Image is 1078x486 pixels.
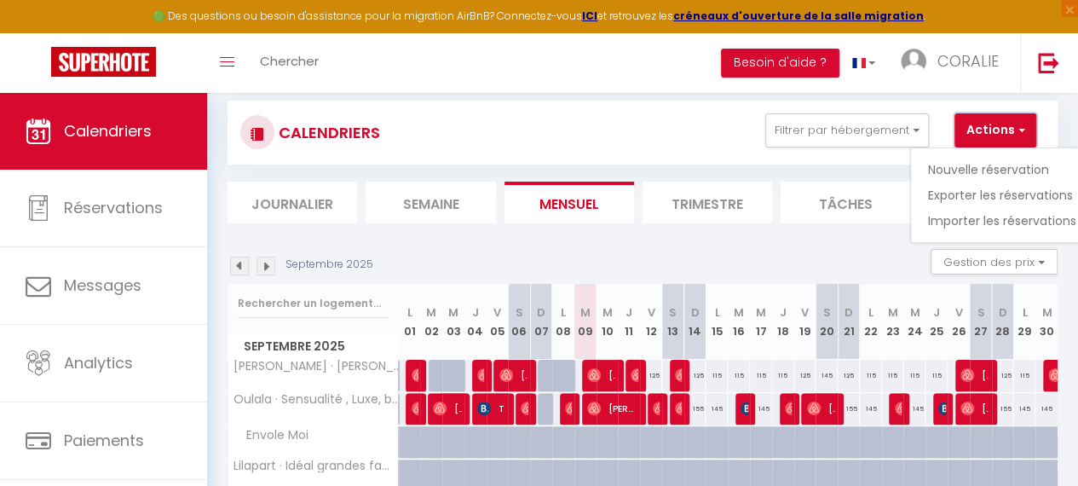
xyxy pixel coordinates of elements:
[684,360,706,391] div: 125
[992,360,1014,391] div: 125
[552,284,574,360] th: 08
[448,304,458,321] abbr: M
[1038,52,1059,73] img: logout
[477,392,505,425] span: Tout simplement [PERSON_NAME]
[499,359,527,391] span: [PERSON_NAME]
[888,33,1020,93] a: ... CORALIE
[587,392,637,425] span: [PERSON_NAME]
[882,360,904,391] div: 115
[1035,393,1058,425] div: 145
[925,284,948,360] th: 25
[960,392,989,425] span: [PERSON_NAME]
[741,392,747,425] span: [PERSON_NAME]
[366,182,495,223] li: Semaine
[780,304,787,321] abbr: J
[860,393,882,425] div: 145
[231,426,313,445] span: Envole Moi
[728,284,750,360] th: 16
[734,304,744,321] abbr: M
[231,460,401,472] span: Lilapart · Idéal grandes familles, entreprises, free parking
[954,304,962,321] abbr: V
[643,182,772,223] li: Trimestre
[530,284,552,360] th: 07
[684,284,706,360] th: 14
[928,182,1076,208] a: Exporter les réservations
[504,182,634,223] li: Mensuel
[647,304,654,321] abbr: V
[992,393,1014,425] div: 155
[64,275,141,296] span: Messages
[537,304,545,321] abbr: D
[285,257,373,273] p: Septembre 2025
[260,52,319,70] span: Chercher
[714,304,719,321] abbr: L
[882,284,904,360] th: 23
[781,182,910,223] li: Tâches
[64,430,144,451] span: Paiements
[580,304,591,321] abbr: M
[442,284,464,360] th: 03
[673,9,924,23] a: créneaux d'ouverture de la salle migration
[231,360,401,373] span: [PERSON_NAME] · [PERSON_NAME], luxe, romantisme et champagne offert
[1041,304,1052,321] abbr: M
[493,304,501,321] abbr: V
[412,392,418,425] span: Redoane Alanion
[565,392,572,425] span: [PERSON_NAME]
[807,392,835,425] span: [PERSON_NAME]
[931,249,1058,275] button: Gestion des prix
[691,304,700,321] abbr: D
[750,284,772,360] th: 17
[706,284,728,360] th: 15
[587,359,615,391] span: [PERSON_NAME]
[597,284,619,360] th: 10
[653,392,660,425] span: [PERSON_NAME]
[426,304,436,321] abbr: M
[684,393,706,425] div: 155
[487,284,509,360] th: 05
[64,352,133,373] span: Analytics
[706,393,728,425] div: 145
[938,392,945,425] span: [PERSON_NAME]
[750,360,772,391] div: 115
[574,284,597,360] th: 09
[477,359,484,391] span: [PERSON_NAME]
[274,113,380,152] h3: CALENDRIERS
[794,360,816,391] div: 125
[772,284,794,360] th: 18
[675,359,682,391] span: [PERSON_NAME]
[247,33,331,93] a: Chercher
[582,9,597,23] a: ICI
[838,393,860,425] div: 155
[721,49,839,78] button: Besoin d'aide ?
[960,359,989,391] span: [PERSON_NAME]
[521,392,527,425] span: [PERSON_NAME]
[508,284,530,360] th: 06
[472,304,479,321] abbr: J
[1035,284,1058,360] th: 30
[1013,360,1035,391] div: 115
[1013,284,1035,360] th: 29
[399,284,421,360] th: 01
[933,304,940,321] abbr: J
[772,360,794,391] div: 115
[228,334,398,359] span: Septembre 2025
[838,284,860,360] th: 21
[903,360,925,391] div: 115
[937,50,999,72] span: CORALIE
[992,284,1014,360] th: 28
[794,284,816,360] th: 19
[928,157,1076,182] a: Nouvelle réservation
[631,359,637,391] span: [PERSON_NAME]
[977,304,984,321] abbr: S
[765,113,929,148] button: Filtrer par hébergement
[433,392,461,425] span: [PERSON_NAME]
[64,197,163,218] span: Réservations
[728,360,750,391] div: 115
[464,284,487,360] th: 04
[948,284,970,360] th: 26
[602,304,612,321] abbr: M
[1013,393,1035,425] div: 145
[516,304,523,321] abbr: S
